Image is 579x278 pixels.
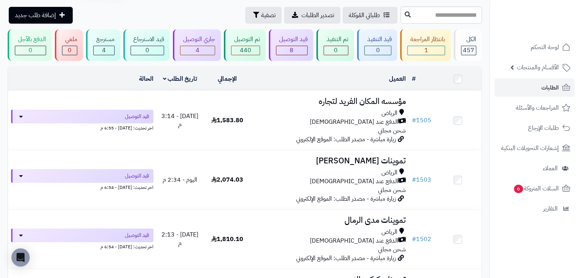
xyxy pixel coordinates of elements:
span: # [412,175,416,184]
a: قيد الاسترجاع 0 [122,29,172,61]
a: تاريخ الطلب [163,74,198,83]
div: Open Intercom Messenger [11,248,30,267]
a: بانتظار المراجعة 1 [399,29,452,61]
span: قيد التوصيل [125,113,149,120]
span: [DATE] - 3:14 م [161,112,198,129]
span: شحن مجاني [378,185,406,195]
a: تصدير الطلبات [284,7,340,24]
span: 0 [376,46,380,55]
h3: مؤسسه المكان الفريد لتجاره [254,97,405,106]
span: 8 [290,46,293,55]
span: طلبات الإرجاع [528,123,559,133]
span: الدفع عند [DEMOGRAPHIC_DATA] [310,118,398,126]
span: التقارير [543,203,558,214]
div: 1 [408,46,445,55]
a: جاري التوصيل 4 [171,29,222,61]
div: ملغي [62,35,77,44]
div: 0 [365,46,391,55]
span: 0 [334,46,338,55]
a: التقارير [494,200,574,218]
div: قيد الاسترجاع [131,35,164,44]
a: الدفع بالآجل 0 [6,29,53,61]
div: تم التوصيل [231,35,260,44]
div: بانتظار المراجعة [407,35,445,44]
a: الطلبات [494,78,574,97]
div: 4 [94,46,114,55]
div: 4 [180,46,215,55]
div: 0 [131,46,164,55]
span: زيارة مباشرة - مصدر الطلب: الموقع الإلكتروني [296,135,396,144]
div: 0 [62,46,77,55]
a: مسترجع 4 [85,29,122,61]
div: 0 [324,46,348,55]
span: المراجعات والأسئلة [516,102,559,113]
span: # [412,116,416,125]
span: # [412,235,416,244]
div: اخر تحديث: [DATE] - 6:54 م [11,242,153,250]
a: الكل457 [452,29,483,61]
a: السلات المتروكة6 [494,179,574,198]
h3: تموينات [PERSON_NAME] [254,157,405,165]
span: 0 [29,46,32,55]
span: الدفع عند [DEMOGRAPHIC_DATA] [310,236,398,245]
span: شحن مجاني [378,245,406,254]
a: الحالة [139,74,153,83]
div: اخر تحديث: [DATE] - 6:54 م [11,183,153,191]
a: العميل [389,74,406,83]
span: 4 [196,46,199,55]
a: قيد التنفيذ 0 [356,29,399,61]
span: 440 [240,46,251,55]
a: لوحة التحكم [494,38,574,56]
span: 6 [514,185,523,193]
a: قيد التوصيل 8 [267,29,315,61]
a: تم التنفيذ 0 [315,29,356,61]
div: تم التنفيذ [324,35,348,44]
span: السلات المتروكة [513,183,559,194]
span: الرياض [381,109,397,118]
a: إضافة طلب جديد [9,7,73,24]
span: طلباتي المُوكلة [349,11,380,20]
span: إضافة طلب جديد [15,11,56,20]
a: # [412,74,416,83]
div: اخر تحديث: [DATE] - 6:55 م [11,123,153,131]
div: مسترجع [93,35,115,44]
a: تم التوصيل 440 [222,29,267,61]
span: زيارة مباشرة - مصدر الطلب: الموقع الإلكتروني [296,194,396,203]
a: #1505 [412,116,431,125]
span: 1,810.10 [211,235,243,244]
span: الدفع عند [DEMOGRAPHIC_DATA] [310,177,398,186]
span: 4 [102,46,106,55]
a: طلبات الإرجاع [494,119,574,137]
span: تصفية [261,11,276,20]
a: ملغي 0 [53,29,85,61]
div: الدفع بالآجل [15,35,46,44]
a: #1502 [412,235,431,244]
span: زيارة مباشرة - مصدر الطلب: الموقع الإلكتروني [296,254,396,263]
a: العملاء [494,159,574,177]
span: الأقسام والمنتجات [517,62,559,73]
span: العملاء [543,163,558,174]
a: إشعارات التحويلات البنكية [494,139,574,157]
h3: تموينات مدى الرمال [254,216,405,225]
a: المراجعات والأسئلة [494,99,574,117]
span: الطلبات [541,82,559,93]
span: شحن مجاني [378,126,406,135]
div: جاري التوصيل [180,35,215,44]
span: 0 [68,46,72,55]
span: لوحة التحكم [531,42,559,53]
span: 1 [424,46,428,55]
span: قيد التوصيل [125,232,149,239]
div: 440 [231,46,260,55]
div: الكل [461,35,476,44]
span: الرياض [381,168,397,177]
span: 0 [145,46,149,55]
span: الرياض [381,228,397,236]
div: قيد التنفيذ [364,35,392,44]
span: تصدير الطلبات [301,11,334,20]
span: [DATE] - 2:13 م [161,230,198,248]
span: 2,074.03 [211,175,243,184]
a: #1503 [412,175,431,184]
a: الإجمالي [218,74,237,83]
span: 1,583.80 [211,116,243,125]
div: 0 [15,46,46,55]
